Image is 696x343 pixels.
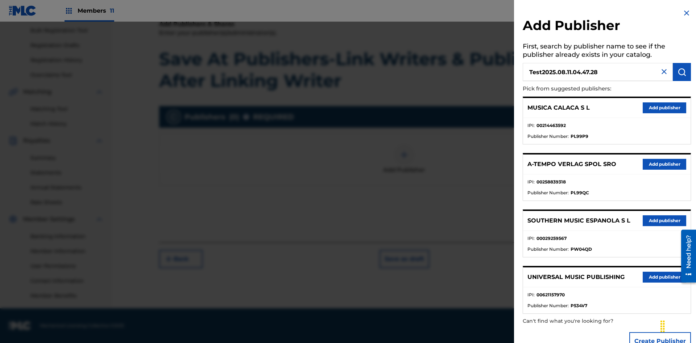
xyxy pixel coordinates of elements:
span: IPI : [527,179,535,185]
strong: 00029259567 [536,235,567,242]
button: Add publisher [643,272,686,283]
input: Search publisher's name [523,63,673,81]
span: Publisher Number : [527,302,569,309]
strong: 00621157970 [536,292,565,298]
strong: PL99P9 [571,133,588,140]
img: Top Rightsholders [65,7,73,15]
span: 11 [110,7,114,14]
span: Publisher Number : [527,190,569,196]
iframe: Chat Widget [660,308,696,343]
p: MUSICA CALACA S L [527,103,590,112]
img: Search Works [678,68,686,76]
p: UNIVERSAL MUSIC PUBLISHING [527,273,625,281]
button: Add publisher [643,102,686,113]
strong: PL99QC [571,190,589,196]
p: A-TEMPO VERLAG SPOL SRO [527,160,616,169]
button: Add publisher [643,215,686,226]
img: MLC Logo [9,5,37,16]
strong: 00258839318 [536,179,566,185]
p: SOUTHERN MUSIC ESPANOLA S L [527,216,630,225]
iframe: Resource Center [676,227,696,286]
strong: PW04QD [571,246,592,253]
button: Add publisher [643,159,686,170]
span: Publisher Number : [527,246,569,253]
div: Drag [657,316,668,337]
img: close [660,67,668,76]
p: Can't find what you're looking for? [523,314,650,329]
span: IPI : [527,235,535,242]
span: Publisher Number : [527,133,569,140]
p: Pick from suggested publishers: [523,81,650,97]
span: Members [78,7,114,15]
strong: P534V7 [571,302,587,309]
span: IPI : [527,122,535,129]
h5: First, search by publisher name to see if the publisher already exists in your catalog. [523,40,691,63]
span: IPI : [527,292,535,298]
h2: Add Publisher [523,17,691,36]
strong: 00214463592 [536,122,566,129]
